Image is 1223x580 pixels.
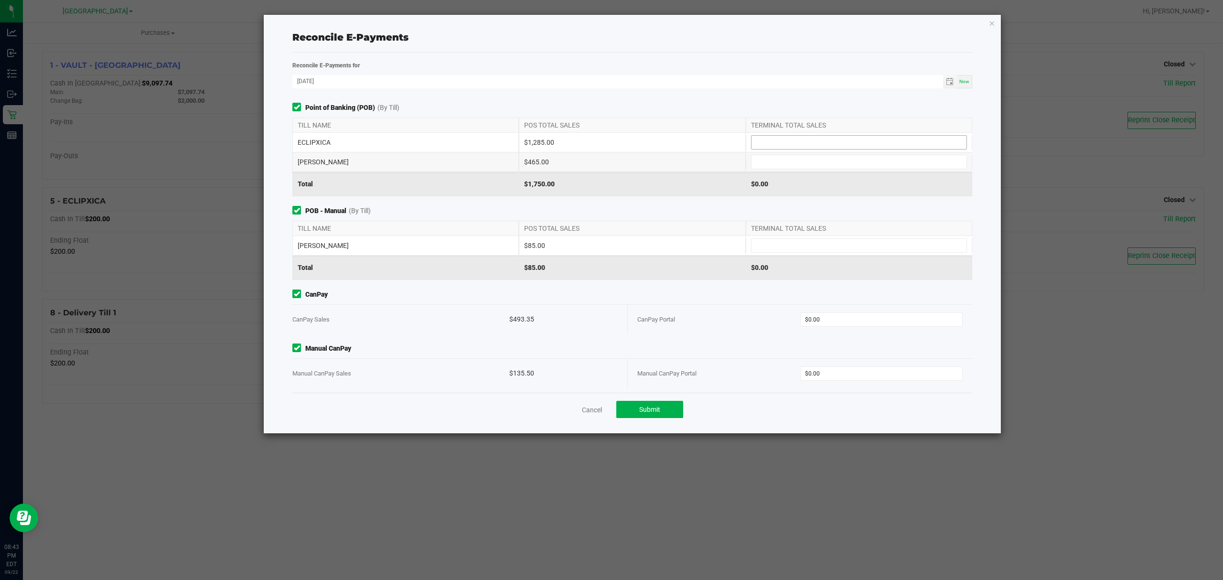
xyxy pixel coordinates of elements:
[292,118,519,132] div: TILL NAME
[292,221,519,236] div: TILL NAME
[305,290,328,300] strong: CanPay
[292,133,519,152] div: ECLIPXICA
[292,172,519,196] div: Total
[639,406,660,413] span: Submit
[637,370,697,377] span: Manual CanPay Portal
[292,370,351,377] span: Manual CanPay Sales
[292,206,305,216] form-toggle: Include in reconciliation
[519,152,745,172] div: $465.00
[519,172,745,196] div: $1,750.00
[292,62,360,69] strong: Reconcile E-Payments for
[519,256,745,279] div: $85.00
[292,344,305,354] form-toggle: Include in reconciliation
[746,221,972,236] div: TERMINAL TOTAL SALES
[746,256,972,279] div: $0.00
[746,118,972,132] div: TERMINAL TOTAL SALES
[746,172,972,196] div: $0.00
[637,316,675,323] span: CanPay Portal
[349,206,371,216] span: (By Till)
[519,221,745,236] div: POS TOTAL SALES
[292,30,972,44] div: Reconcile E-Payments
[305,103,375,113] strong: Point of Banking (POB)
[943,75,957,88] span: Toggle calendar
[519,133,745,152] div: $1,285.00
[292,316,330,323] span: CanPay Sales
[292,75,943,87] input: Date
[292,103,305,113] form-toggle: Include in reconciliation
[509,359,618,388] div: $135.50
[519,118,745,132] div: POS TOTAL SALES
[377,103,399,113] span: (By Till)
[519,236,745,255] div: $85.00
[305,206,346,216] strong: POB - Manual
[292,236,519,255] div: [PERSON_NAME]
[292,256,519,279] div: Total
[959,79,969,84] span: Now
[509,305,618,334] div: $493.35
[305,344,351,354] strong: Manual CanPay
[292,290,305,300] form-toggle: Include in reconciliation
[10,504,38,532] iframe: Resource center
[292,152,519,172] div: [PERSON_NAME]
[582,405,602,415] a: Cancel
[616,401,683,418] button: Submit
